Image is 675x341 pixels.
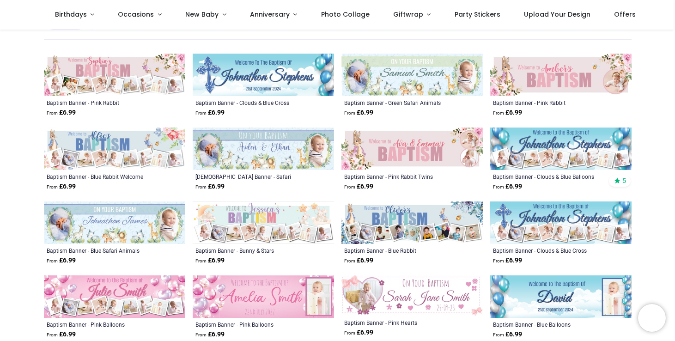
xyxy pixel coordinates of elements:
[195,184,207,189] span: From
[490,128,632,170] img: Personalised Baptism Banner - Clouds & Blue Balloons - Custom Name & 9 Photo Upload
[493,332,504,337] span: From
[195,258,207,263] span: From
[44,201,185,244] img: Personalised Baptism Banner - Blue Safari Animals - Custom Name & 2 Photo Upload
[490,275,632,318] img: Personalised Baptism Banner - Blue Balloons - Custom Name, Date & 1 Photo Upload
[47,182,76,191] strong: £ 6.99
[321,10,370,19] span: Photo Collage
[195,99,304,106] a: Baptism Banner - Clouds & Blue Cross
[47,256,76,265] strong: £ 6.99
[493,330,522,339] strong: £ 6.99
[344,256,373,265] strong: £ 6.99
[614,10,636,19] span: Offers
[250,10,290,19] span: Anniversary
[493,110,504,116] span: From
[193,128,334,170] img: Personalised Baptism Banner - Safari Animals Twins - Custom Name & 2 Photo Upload
[44,128,185,170] img: Personalised Baptism Banner - Blue Rabbit Welcome - Custom Name & 9 Photo Upload
[490,201,632,244] img: Personalised Baptism Banner - Clouds & Blue Cross - Custom Name & 9 Photo Upload
[47,258,58,263] span: From
[195,256,225,265] strong: £ 6.99
[393,10,423,19] span: Giftwrap
[195,182,225,191] strong: £ 6.99
[493,173,602,180] a: Baptism Banner - Clouds & Blue Balloons
[47,110,58,116] span: From
[622,177,626,185] span: 5
[344,328,373,337] strong: £ 6.99
[185,10,219,19] span: New Baby
[344,184,355,189] span: From
[490,54,632,96] img: Personalised Baptism Banner - Pink Rabbit - Custom Name & 1 Photo Upload
[524,10,590,19] span: Upload Your Design
[493,258,504,263] span: From
[344,319,453,326] a: Baptism Banner - Pink Hearts
[493,182,522,191] strong: £ 6.99
[344,108,373,117] strong: £ 6.99
[47,99,155,106] a: Baptism Banner - Pink Rabbit
[493,256,522,265] strong: £ 6.99
[493,184,504,189] span: From
[47,321,155,328] a: Baptism Banner - Pink Balloons
[344,247,453,254] a: Baptism Banner - Blue Rabbit
[493,108,522,117] strong: £ 6.99
[195,110,207,116] span: From
[47,330,76,339] strong: £ 6.99
[341,201,483,244] img: Personalised Baptism Banner - Blue Rabbit - Custom Name & 9 Photo Upload
[493,247,602,254] a: Baptism Banner - Clouds & Blue Cross
[47,173,155,180] a: Baptism Banner - Blue Rabbit Welcome
[341,128,483,170] img: Personalised Baptism Banner - Pink Rabbit Twins - Custom Name & 2 Photo Upload
[44,275,185,318] img: Personalised Baptism Banner - Pink Balloons - Custom Name & 9 Photo Upload
[344,173,453,180] a: Baptism Banner - Pink Rabbit Twins
[344,99,453,106] a: Baptism Banner - Green Safari Animals
[195,108,225,117] strong: £ 6.99
[47,184,58,189] span: From
[344,110,355,116] span: From
[341,54,483,96] img: Personalised Baptism Banner - Green Safari Animals - Custom Name & 2 Photo Upload
[195,247,304,254] a: Baptism Banner - Bunny & Stars
[195,330,225,339] strong: £ 6.99
[344,330,355,335] span: From
[47,332,58,337] span: From
[344,182,373,191] strong: £ 6.99
[195,321,304,328] a: Baptism Banner - Pink Balloons
[195,332,207,337] span: From
[455,10,500,19] span: Party Stickers
[193,54,334,96] img: Personalised Baptism Banner - Clouds & Blue Cross - Custom Name & Date
[344,258,355,263] span: From
[493,321,602,328] a: Baptism Banner - Blue Balloons
[193,201,334,244] img: Personalised Baptism Banner - Bunny & Stars - Custom Name & 9 Photo Upload
[44,54,185,96] img: Personalised Baptism Banner - Pink Rabbit - Custom Name & 9 Photo Upload
[341,275,483,316] img: Personalised Baptism Banner - Pink Hearts - Custom Name, Date & 1 Photo Upload
[118,10,154,19] span: Occasions
[493,99,602,106] a: Baptism Banner - Pink Rabbit
[47,108,76,117] strong: £ 6.99
[193,275,334,318] img: Personalised Baptism Banner - Pink Balloons - Custom Name, Date & 1 Photo Upload
[55,10,87,19] span: Birthdays
[47,247,155,254] a: Baptism Banner - Blue Safari Animals
[195,173,304,180] a: [DEMOGRAPHIC_DATA] Banner - Safari Animals Twins
[638,304,666,332] iframe: Brevo live chat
